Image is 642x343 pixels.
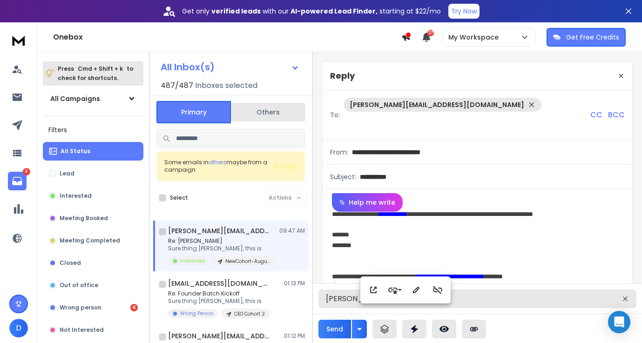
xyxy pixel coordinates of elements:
[53,32,401,43] h1: Onebox
[60,259,81,267] p: Closed
[429,281,446,299] button: Unlink
[547,28,626,47] button: Get Free Credits
[161,62,215,72] h1: All Inbox(s)
[211,7,261,16] strong: verified leads
[448,33,502,42] p: My Workspace
[318,320,351,338] button: Send
[43,89,143,108] button: All Campaigns
[153,58,307,76] button: All Inbox(s)
[195,80,257,91] h3: Inboxes selected
[164,159,274,174] div: Some emails in maybe from a campaign
[50,94,100,103] h1: All Campaigns
[60,237,120,244] p: Meeting Completed
[9,319,28,337] button: D
[451,7,477,16] p: Try Now
[43,254,143,272] button: Closed
[60,304,101,311] p: Wrong person
[130,304,138,311] div: 4
[330,148,348,157] p: From:
[161,80,193,91] span: 487 / 487
[448,4,480,19] button: Try Now
[332,193,403,212] button: Help me write
[180,257,205,264] p: Interested
[365,281,382,299] button: Open Link
[43,164,143,183] button: Lead
[330,172,356,182] p: Subject:
[43,142,143,161] button: All Status
[274,161,297,171] button: Review
[43,209,143,228] button: Meeting Booked
[43,231,143,250] button: Meeting Completed
[284,332,305,340] p: 01:12 PM
[168,237,276,245] p: Re: [PERSON_NAME]
[279,227,305,235] p: 09:47 AM
[234,310,265,317] p: CEO Cohort 2
[60,170,74,177] p: Lead
[60,192,92,200] p: Interested
[427,30,434,36] span: 27
[168,331,270,341] h1: [PERSON_NAME][EMAIL_ADDRESS][DOMAIN_NAME]
[350,100,524,109] p: [PERSON_NAME][EMAIL_ADDRESS][DOMAIN_NAME]
[60,282,98,289] p: Out of office
[566,33,619,42] p: Get Free Credits
[291,7,378,16] strong: AI-powered Lead Finder,
[182,7,441,16] p: Get only with our starting at $22/mo
[60,326,104,334] p: Not Interested
[330,110,340,120] p: To:
[23,168,30,175] p: 4
[168,290,270,297] p: Re: Founder Batch Kickoff
[284,280,305,287] p: 01:13 PM
[209,158,226,166] span: others
[407,281,425,299] button: Edit Link
[61,148,90,155] p: All Status
[590,109,602,121] p: CC
[608,311,630,333] div: Open Intercom Messenger
[168,226,270,235] h1: [PERSON_NAME][EMAIL_ADDRESS][DOMAIN_NAME]
[168,245,276,252] p: Sure thing [PERSON_NAME], this is
[326,293,553,304] h3: [PERSON_NAME].pdf
[168,279,270,288] h1: [EMAIL_ADDRESS][DOMAIN_NAME]
[225,258,270,265] p: NewCohort-August
[58,64,133,83] p: Press to check for shortcuts.
[43,123,143,136] h3: Filters
[180,310,214,317] p: Wrong Person
[330,69,355,82] p: Reply
[43,276,143,295] button: Out of office
[608,109,625,121] p: BCC
[386,281,404,299] button: Style
[170,194,188,202] label: Select
[156,101,231,123] button: Primary
[60,215,108,222] p: Meeting Booked
[43,298,143,317] button: Wrong person4
[9,32,28,49] img: logo
[231,102,305,122] button: Others
[8,172,27,190] a: 4
[168,297,270,305] p: Sure thing [PERSON_NAME], this is
[76,63,124,74] span: Cmd + Shift + k
[43,187,143,205] button: Interested
[43,321,143,339] button: Not Interested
